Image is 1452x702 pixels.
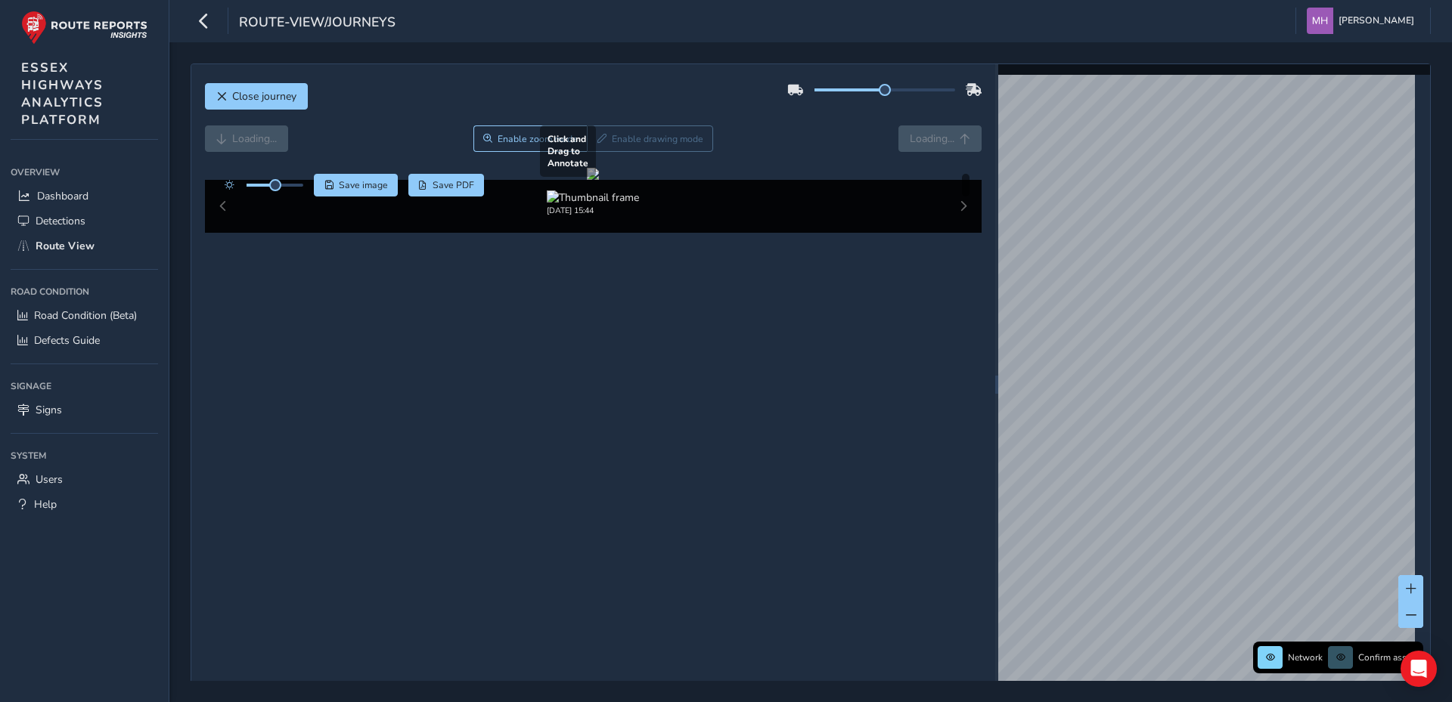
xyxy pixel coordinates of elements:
[1288,651,1323,663] span: Network
[36,239,95,253] span: Route View
[11,328,158,353] a: Defects Guide
[473,125,588,152] button: Zoom
[34,333,100,348] span: Defects Guide
[1307,8,1419,34] button: [PERSON_NAME]
[11,375,158,397] div: Signage
[498,133,578,145] span: Enable zoom mode
[314,174,398,196] button: Save
[232,89,296,104] span: Close journey
[239,13,396,34] span: route-view/journeys
[11,397,158,422] a: Signs
[11,303,158,328] a: Road Condition (Beta)
[36,403,62,417] span: Signs
[1339,8,1414,34] span: [PERSON_NAME]
[34,308,137,323] span: Road Condition (Beta)
[11,492,158,517] a: Help
[1401,651,1437,687] div: Open Intercom Messenger
[36,472,63,487] span: Users
[11,161,158,184] div: Overview
[1307,8,1333,34] img: diamond-layout
[11,444,158,467] div: System
[21,11,147,45] img: rr logo
[11,209,158,233] a: Detections
[36,214,85,228] span: Detections
[37,189,88,203] span: Dashboard
[34,497,57,512] span: Help
[11,233,158,258] a: Route View
[205,83,308,110] button: Close journey
[408,174,485,196] button: PDF
[11,184,158,209] a: Dashboard
[339,179,388,191] span: Save image
[11,467,158,492] a: Users
[11,280,158,303] div: Road Condition
[547,205,639,216] div: [DATE] 15:44
[21,59,104,128] span: ESSEX HIGHWAYS ANALYTICS PLATFORM
[1358,651,1419,663] span: Confirm assets
[547,190,639,205] img: Thumbnail frame
[433,179,474,191] span: Save PDF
